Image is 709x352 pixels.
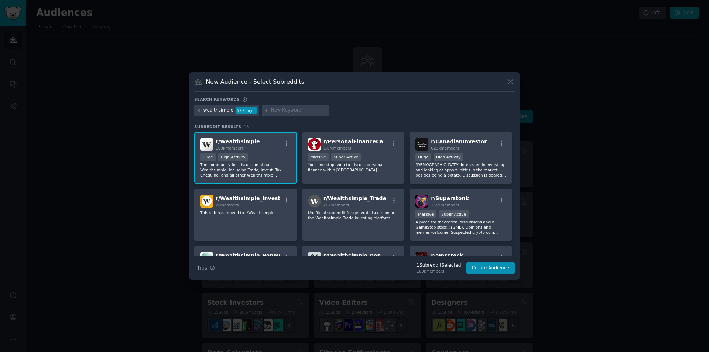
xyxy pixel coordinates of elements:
[216,253,280,259] span: r/ Wealthsimple_Penny
[203,107,233,114] div: wealthsimple
[431,203,459,207] span: 1.2M members
[323,139,398,144] span: r/ PersonalFinanceCanada
[218,153,248,161] div: High Activity
[466,262,515,274] button: Create Audience
[323,195,386,201] span: r/ Wealthsimple_Trade
[194,97,240,102] h3: Search keywords
[431,195,469,201] span: r/ Superstonk
[216,139,260,144] span: r/ Wealthsimple
[194,124,241,129] span: Subreddit Results
[331,153,361,161] div: Super Active
[417,269,461,274] div: 109k Members
[308,138,321,151] img: PersonalFinanceCanada
[415,162,506,178] p: [DEMOGRAPHIC_DATA] interested in investing and looking at opportunities in the market besides bei...
[415,195,428,208] img: Superstonk
[415,153,431,161] div: Huge
[216,203,239,207] span: 2k members
[244,124,249,129] span: 13
[194,262,218,274] button: Tips
[308,252,321,265] img: Wealthsimple_pennies
[323,253,393,259] span: r/ Wealthsimple_pennies
[308,162,399,172] p: Your one-stop shop to discuss personal finance within [GEOGRAPHIC_DATA].
[415,210,436,218] div: Massive
[216,146,244,150] span: 109k members
[271,107,327,114] input: New Keyword
[200,195,213,208] img: Wealthsimple_Invest
[431,146,459,150] span: 623k members
[200,210,291,215] p: This sub has moved to r/Wealthsimple
[200,138,213,151] img: Wealthsimple
[415,219,506,235] p: A place for theoretical discussions about GameStop stock ($GME). Opinions and memes welcome. Susp...
[200,153,216,161] div: Huge
[308,153,329,161] div: Massive
[216,195,280,201] span: r/ Wealthsimple_Invest
[197,264,207,272] span: Tips
[308,195,321,208] img: Wealthsimple_Trade
[323,146,352,150] span: 1.8M members
[200,252,213,265] img: Wealthsimple_Penny
[431,139,487,144] span: r/ CanadianInvestor
[200,162,291,178] p: The community for discussion about Wealthsimple, including Trade, Invest, Tax, Chequing, and all ...
[439,210,469,218] div: Super Active
[415,138,428,151] img: CanadianInvestor
[434,153,463,161] div: High Activity
[236,107,257,114] div: 67 / day
[417,262,461,269] div: 1 Subreddit Selected
[415,252,428,265] img: amcstock
[323,203,349,207] span: 26k members
[308,210,399,221] p: Unofficial subreddit for general discussion on the Wealthsimple Trade investing platform.
[206,78,304,86] h3: New Audience - Select Subreddits
[431,253,463,259] span: r/ amcstock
